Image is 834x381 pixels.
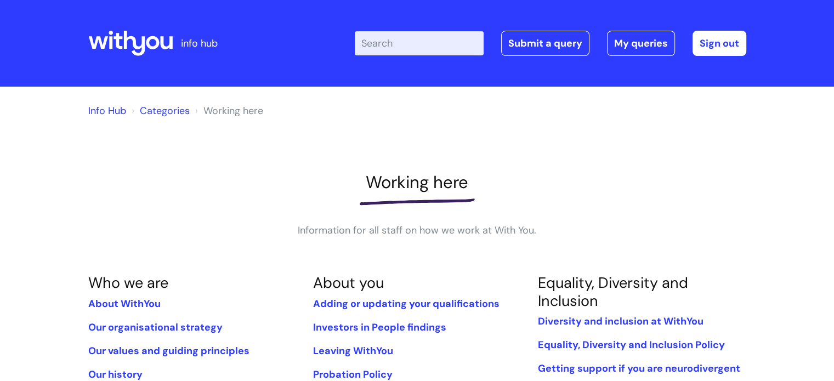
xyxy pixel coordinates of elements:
a: Submit a query [501,31,589,56]
a: Sign out [693,31,746,56]
a: Diversity and inclusion at WithYou [537,315,703,328]
a: My queries [607,31,675,56]
a: Probation Policy [313,368,392,381]
p: info hub [181,35,218,52]
a: Our history [88,368,143,381]
a: Our values and guiding principles [88,344,249,357]
li: Working here [192,102,263,120]
a: Who we are [88,273,168,292]
h1: Working here [88,172,746,192]
a: Our organisational strategy [88,321,223,334]
div: | - [355,31,746,56]
a: Equality, Diversity and Inclusion [537,273,688,310]
a: Adding or updating your qualifications [313,297,499,310]
p: Information for all staff on how we work at With You. [253,221,582,239]
a: Equality, Diversity and Inclusion Policy [537,338,724,351]
a: About WithYou [88,297,161,310]
li: Solution home [129,102,190,120]
a: Info Hub [88,104,126,117]
a: Investors in People findings [313,321,446,334]
a: Leaving WithYou [313,344,393,357]
a: Getting support if you are neurodivergent [537,362,740,375]
a: About you [313,273,383,292]
input: Search [355,31,484,55]
a: Categories [140,104,190,117]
